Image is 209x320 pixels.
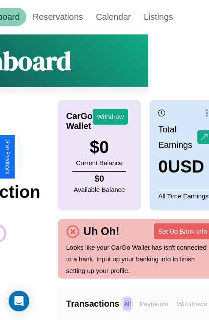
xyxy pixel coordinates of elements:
[9,291,29,311] div: Open Intercom Messenger
[4,139,10,174] div: Give Feedback
[76,157,122,169] p: Current Balance
[74,184,125,195] p: Available Balance
[93,109,128,125] button: Withdraw
[90,8,137,26] a: Calendar
[66,111,93,131] h4: CarGo Wallet
[79,225,124,238] h4: Uh Oh!
[137,8,180,26] a: Listings
[158,122,197,153] p: Total Earnings
[26,8,90,26] a: Reservations
[76,138,122,157] h3: $ 0
[66,299,119,309] h4: Transactions
[175,296,209,312] p: Withdraws
[137,296,171,312] p: Payments
[74,174,125,184] h4: $ 0
[122,296,133,312] p: All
